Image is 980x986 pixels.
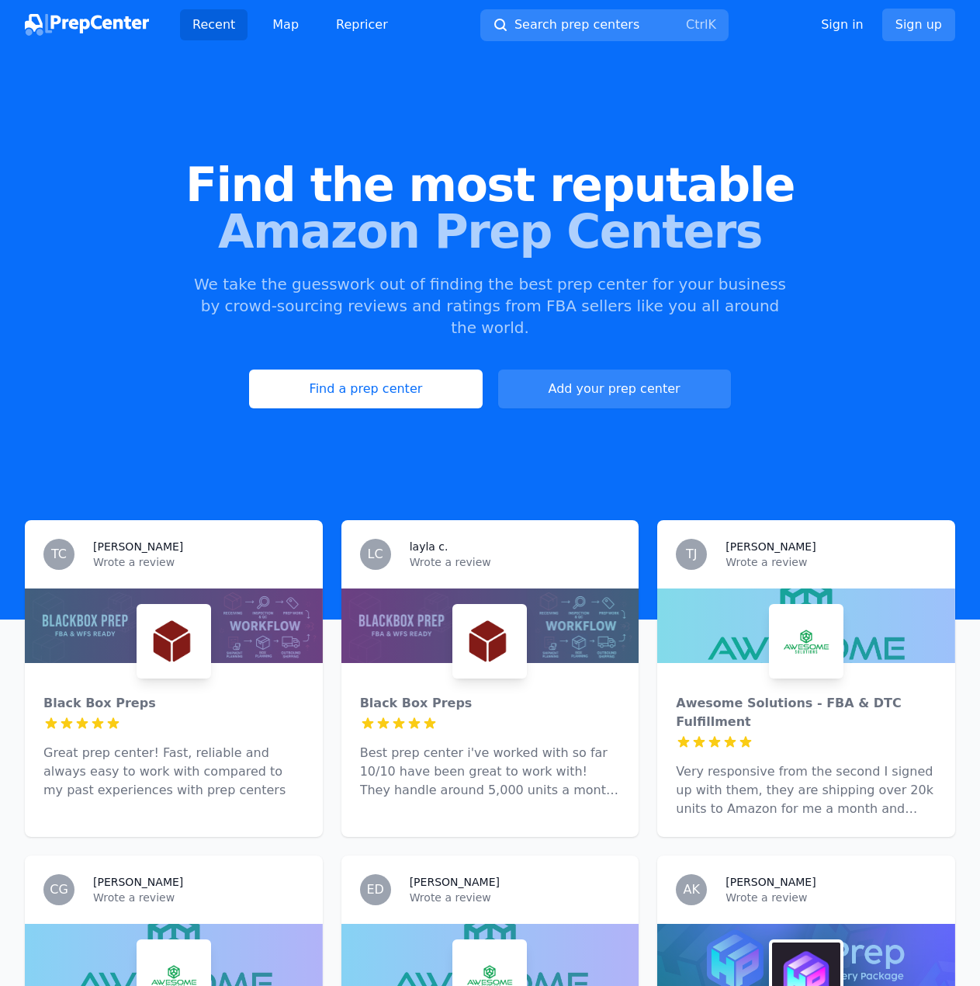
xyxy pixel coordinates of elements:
[455,607,524,675] img: Black Box Preps
[480,9,729,41] button: Search prep centersCtrlK
[676,762,937,818] p: Very responsive from the second I signed up with them, they are shipping over 20k units to Amazon...
[676,694,937,731] div: Awesome Solutions - FBA & DTC Fulfillment
[368,548,383,561] span: LC
[140,607,208,675] img: Black Box Preps
[498,370,731,408] a: Add your prep center
[657,520,955,837] a: TJ[PERSON_NAME]Wrote a reviewAwesome Solutions - FBA & DTC FulfillmentAwesome Solutions - FBA & D...
[366,884,383,896] span: ED
[684,884,700,896] span: AK
[93,539,183,554] h3: [PERSON_NAME]
[725,554,937,570] p: Wrote a review
[360,744,621,800] p: Best prep center i've worked with so far 10/10 have been great to work with! They handle around 5...
[249,370,482,408] a: Find a prep center
[410,539,448,554] h3: layla c.
[93,874,183,890] h3: [PERSON_NAME]
[93,890,304,905] p: Wrote a review
[725,890,937,905] p: Wrote a review
[25,14,149,36] img: PrepCenter
[360,694,621,713] div: Black Box Preps
[410,890,621,905] p: Wrote a review
[821,16,864,34] a: Sign in
[25,520,323,837] a: TC[PERSON_NAME]Wrote a reviewBlack Box PrepsBlack Box PrepsGreat prep center! Fast, reliable and ...
[51,548,67,561] span: TC
[725,874,816,890] h3: [PERSON_NAME]
[341,520,639,837] a: LClayla c.Wrote a reviewBlack Box PrepsBlack Box PrepsBest prep center i've worked with so far 10...
[43,744,304,800] p: Great prep center! Fast, reliable and always easy to work with compared to my past experiences wi...
[50,884,68,896] span: CG
[324,9,400,40] a: Repricer
[260,9,311,40] a: Map
[25,161,955,208] span: Find the most reputable
[725,539,816,554] h3: [PERSON_NAME]
[686,548,698,561] span: TJ
[772,607,840,675] img: Awesome Solutions - FBA & DTC Fulfillment
[410,874,500,890] h3: [PERSON_NAME]
[686,17,708,32] kbd: Ctrl
[43,694,304,713] div: Black Box Preps
[192,273,788,339] p: We take the guesswork out of finding the best prep center for your business by crowd-sourcing rev...
[180,9,248,40] a: Recent
[514,16,639,34] span: Search prep centers
[93,554,304,570] p: Wrote a review
[25,208,955,255] span: Amazon Prep Centers
[410,554,621,570] p: Wrote a review
[708,17,716,32] kbd: K
[882,9,955,41] a: Sign up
